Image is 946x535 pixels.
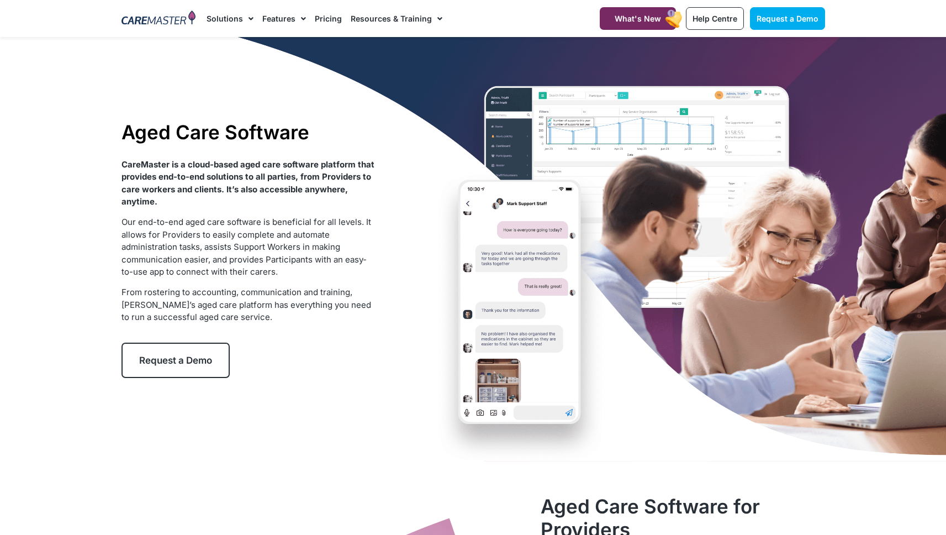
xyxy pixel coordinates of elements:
[757,14,818,23] span: Request a Demo
[615,14,661,23] span: What's New
[693,14,737,23] span: Help Centre
[686,7,744,30] a: Help Centre
[121,120,375,144] h1: Aged Care Software
[121,217,371,277] span: Our end-to-end aged care software is beneficial for all levels. It allows for Providers to easily...
[121,287,371,322] span: From rostering to accounting, communication and training, [PERSON_NAME]’s aged care platform has ...
[600,7,676,30] a: What's New
[121,159,374,207] strong: CareMaster is a cloud-based aged care software platform that provides end-to-end solutions to all...
[121,11,196,27] img: CareMaster Logo
[121,343,230,378] a: Request a Demo
[750,7,825,30] a: Request a Demo
[139,355,212,366] span: Request a Demo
